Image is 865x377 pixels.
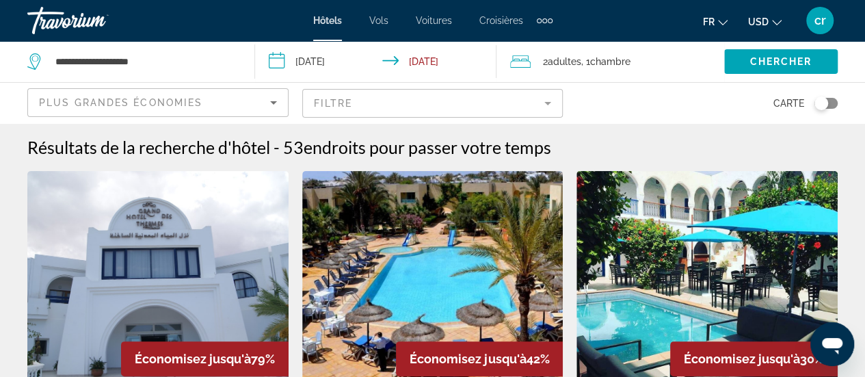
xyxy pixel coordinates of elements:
span: Économisez jusqu'à [135,352,251,366]
span: Carte [773,94,804,113]
button: Change language [703,12,728,31]
h2: 53 [283,137,551,157]
a: Vols [369,15,388,26]
button: Chercher [724,49,838,74]
span: - [274,137,280,157]
div: 79% [121,341,289,376]
span: Chercher [749,56,812,67]
span: Économisez jusqu'à [684,352,800,366]
button: Check-in date: Sep 24, 2025 Check-out date: Oct 1, 2025 [255,41,496,82]
span: fr [703,16,715,27]
button: Travelers: 2 adults, 0 children [496,41,724,82]
span: Plus grandes économies [39,97,202,108]
a: Hôtels [313,15,342,26]
span: cr [814,14,826,27]
iframe: Bouton de lancement de la fenêtre de messagerie [810,322,854,366]
span: Économisez jusqu'à [410,352,526,366]
button: Change currency [748,12,782,31]
span: endroits pour passer votre temps [304,137,551,157]
div: 42% [396,341,563,376]
span: , 1 [581,52,630,71]
mat-select: Sort by [39,94,277,111]
span: 2 [543,52,581,71]
span: Chambre [590,56,630,67]
button: Toggle map [804,97,838,109]
a: Croisières [479,15,523,26]
span: USD [748,16,769,27]
a: Travorium [27,3,164,38]
button: User Menu [802,6,838,35]
button: Extra navigation items [537,10,553,31]
button: Filter [302,88,563,118]
div: 30% [670,341,838,376]
a: Voitures [416,15,452,26]
span: Adultes [548,56,581,67]
h1: Résultats de la recherche d'hôtel [27,137,270,157]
